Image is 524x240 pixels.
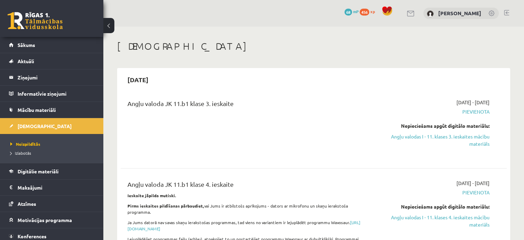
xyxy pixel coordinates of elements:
span: Neizpildītās [10,141,40,147]
a: Maksājumi [9,180,95,195]
legend: Ziņojumi [18,69,95,85]
div: Angļu valoda JK 11.b1 klase 3. ieskaite [127,99,366,112]
span: Pievienota [376,108,490,115]
a: Sākums [9,37,95,53]
span: mP [353,9,359,14]
a: Angļu valodas I - 11. klases 3. ieskaites mācību materiāls [376,133,490,147]
a: [URL][DOMAIN_NAME] [127,220,360,231]
h2: [DATE] [121,71,155,88]
h1: [DEMOGRAPHIC_DATA] [117,40,510,52]
a: [PERSON_NAME] [438,10,481,17]
a: Rīgas 1. Tālmācības vidusskola [8,12,63,29]
a: Ziņojumi [9,69,95,85]
a: Atzīmes [9,196,95,212]
p: Ja Jums datorā nav savas skaņu ierakstošas programmas, tad viens no variantiem ir lejuplādēt prog... [127,219,366,232]
a: Motivācijas programma [9,212,95,228]
span: Pievienota [376,189,490,196]
span: 68 [345,9,352,16]
span: Atzīmes [18,201,36,207]
span: [DATE] - [DATE] [456,99,490,106]
div: Angļu valoda JK 11.b1 klase 4. ieskaite [127,180,366,192]
a: [DEMOGRAPHIC_DATA] [9,118,95,134]
span: Mācību materiāli [18,107,56,113]
span: Aktuāli [18,58,34,64]
img: Aleks Cvetkovs [427,10,434,17]
a: Angļu valodas I - 11. klases 4. ieskaites mācību materiāls [376,214,490,228]
div: Nepieciešams apgūt digitālo materiālu: [376,122,490,129]
span: [DATE] - [DATE] [456,180,490,187]
strong: Ieskaite jāpilda mutiski. [127,193,176,198]
span: [DEMOGRAPHIC_DATA] [18,123,72,129]
a: Mācību materiāli [9,102,95,118]
a: 68 mP [345,9,359,14]
p: vai Jums ir atbilstošs aprīkojums - dators ar mikrofonu un skaņu ierakstoša programma. [127,203,366,215]
strong: Pirms ieskaites pildīšanas pārbaudiet, [127,203,204,209]
span: Motivācijas programma [18,217,72,223]
span: Konferences [18,233,47,239]
a: Neizpildītās [10,141,96,147]
legend: Informatīvie ziņojumi [18,86,95,102]
span: Izlabotās [10,150,31,156]
a: Digitālie materiāli [9,163,95,179]
a: Aktuāli [9,53,95,69]
a: 456 xp [360,9,378,14]
span: xp [370,9,375,14]
div: Nepieciešams apgūt digitālo materiālu: [376,203,490,210]
span: 456 [360,9,369,16]
a: Informatīvie ziņojumi [9,86,95,102]
legend: Maksājumi [18,180,95,195]
span: Sākums [18,42,35,48]
span: Digitālie materiāli [18,168,59,174]
a: Izlabotās [10,150,96,156]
